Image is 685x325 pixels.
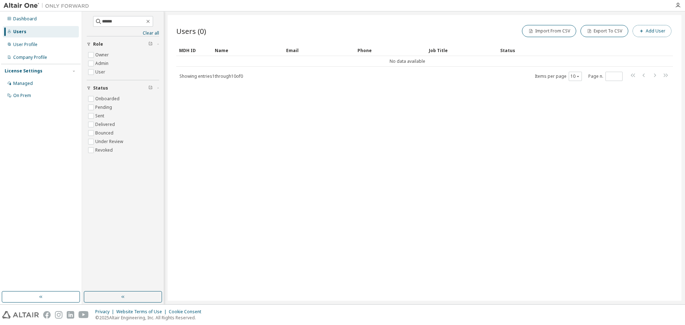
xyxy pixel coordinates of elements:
img: facebook.svg [43,311,51,319]
label: Sent [95,112,106,120]
label: User [95,68,107,76]
label: Revoked [95,146,114,154]
div: Website Terms of Use [116,309,169,315]
button: 10 [570,73,580,79]
div: On Prem [13,93,31,98]
button: Add User [633,25,671,37]
img: youtube.svg [78,311,89,319]
button: Role [87,36,159,52]
span: Showing entries 1 through 10 of 0 [179,73,243,79]
div: Name [215,45,280,56]
div: Users [13,29,26,35]
td: No data available [176,56,639,67]
span: Role [93,41,103,47]
div: User Profile [13,42,37,47]
img: altair_logo.svg [2,311,39,319]
label: Admin [95,59,110,68]
span: Users (0) [176,26,206,36]
img: linkedin.svg [67,311,74,319]
span: Status [93,85,108,91]
div: Company Profile [13,55,47,60]
div: Cookie Consent [169,309,205,315]
div: Phone [357,45,423,56]
button: Import From CSV [522,25,576,37]
label: Pending [95,103,113,112]
div: Email [286,45,352,56]
span: Items per page [535,72,582,81]
div: MDH ID [179,45,209,56]
span: Page n. [588,72,623,81]
img: instagram.svg [55,311,62,319]
div: Dashboard [13,16,37,22]
label: Onboarded [95,95,121,103]
div: Status [500,45,636,56]
div: Job Title [429,45,494,56]
label: Under Review [95,137,125,146]
div: License Settings [5,68,42,74]
button: Status [87,80,159,96]
label: Bounced [95,129,115,137]
span: Clear filter [148,41,153,47]
div: Privacy [95,309,116,315]
label: Delivered [95,120,116,129]
p: © 2025 Altair Engineering, Inc. All Rights Reserved. [95,315,205,321]
label: Owner [95,51,110,59]
img: Altair One [4,2,93,9]
span: Clear filter [148,85,153,91]
button: Export To CSV [580,25,628,37]
a: Clear all [87,30,159,36]
div: Managed [13,81,33,86]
